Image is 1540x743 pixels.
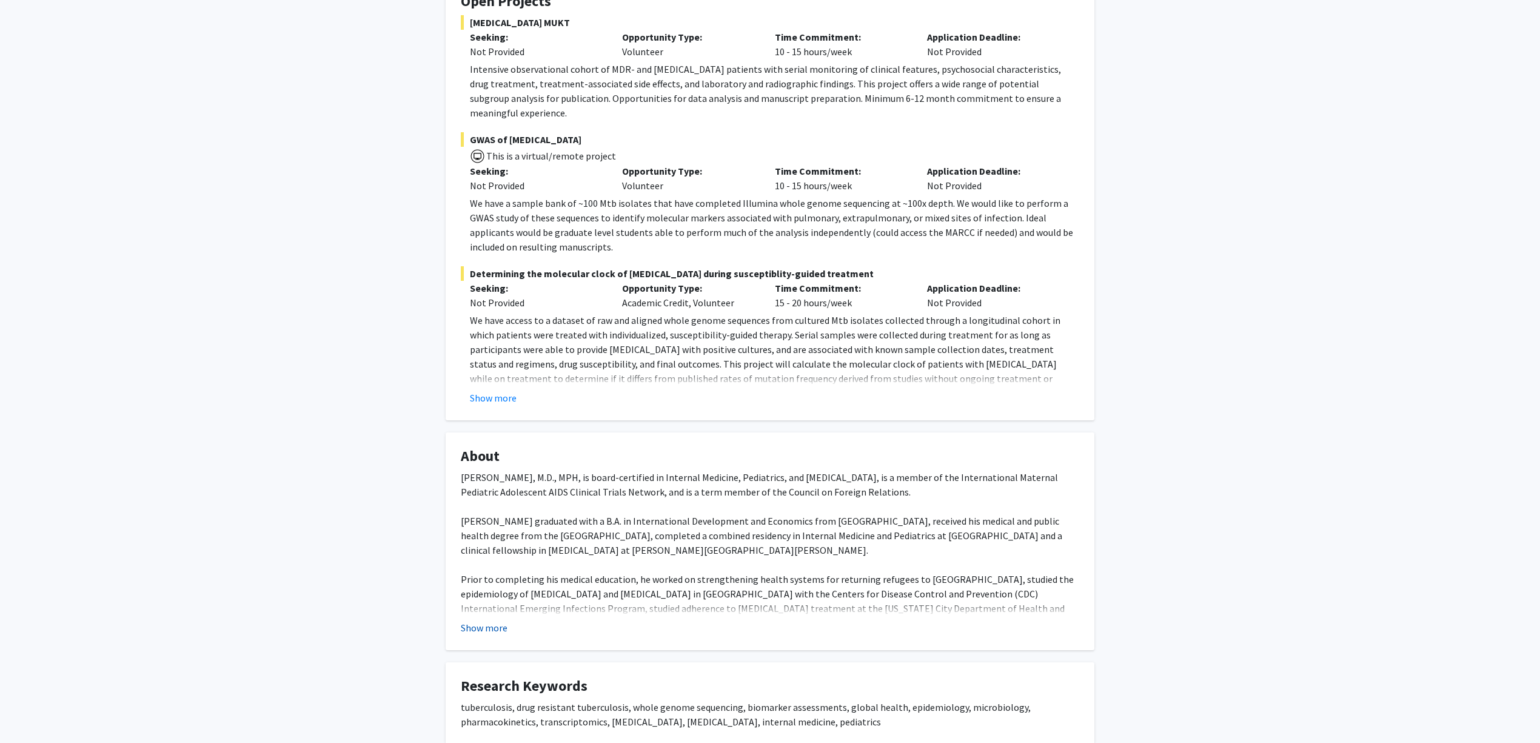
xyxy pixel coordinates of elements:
[470,44,604,59] div: Not Provided
[461,700,1079,729] div: tuberculosis, drug resistant tuberculosis, whole genome sequencing, biomarker assessments, global...
[461,448,1079,465] h4: About
[918,164,1070,193] div: Not Provided
[470,62,1079,120] p: Intensive observational cohort of MDR- and [MEDICAL_DATA] patients with serial monitoring of clin...
[470,30,604,44] p: Seeking:
[927,30,1061,44] p: Application Deadline:
[9,688,52,734] iframe: Chat
[470,164,604,178] p: Seeking:
[470,178,604,193] div: Not Provided
[775,164,909,178] p: Time Commitment:
[766,30,918,59] div: 10 - 15 hours/week
[461,470,1079,688] div: [PERSON_NAME], M.D., MPH, is board-certified in Internal Medicine, Pediatrics, and [MEDICAL_DATA]...
[613,30,765,59] div: Volunteer
[461,15,1079,30] span: [MEDICAL_DATA] MUKT
[918,30,1070,59] div: Not Provided
[461,132,1079,147] span: GWAS of [MEDICAL_DATA]
[461,677,1079,695] h4: Research Keywords
[622,30,756,44] p: Opportunity Type:
[622,164,756,178] p: Opportunity Type:
[766,164,918,193] div: 10 - 15 hours/week
[927,281,1061,295] p: Application Deadline:
[470,281,604,295] p: Seeking:
[470,295,604,310] div: Not Provided
[918,281,1070,310] div: Not Provided
[766,281,918,310] div: 15 - 20 hours/week
[775,30,909,44] p: Time Commitment:
[470,313,1079,415] p: We have access to a dataset of raw and aligned whole genome sequences from cultured Mtb isolates ...
[470,196,1079,254] p: We have a sample bank of ~100 Mtb isolates that have completed Illumina whole genome sequencing a...
[927,164,1061,178] p: Application Deadline:
[485,150,616,162] span: This is a virtual/remote project
[622,281,756,295] p: Opportunity Type:
[470,391,517,405] button: Show more
[775,281,909,295] p: Time Commitment:
[613,164,765,193] div: Volunteer
[461,266,1079,281] span: Determining the molecular clock of [MEDICAL_DATA] during susceptiblity-guided treatment
[613,281,765,310] div: Academic Credit, Volunteer
[461,620,507,635] button: Show more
